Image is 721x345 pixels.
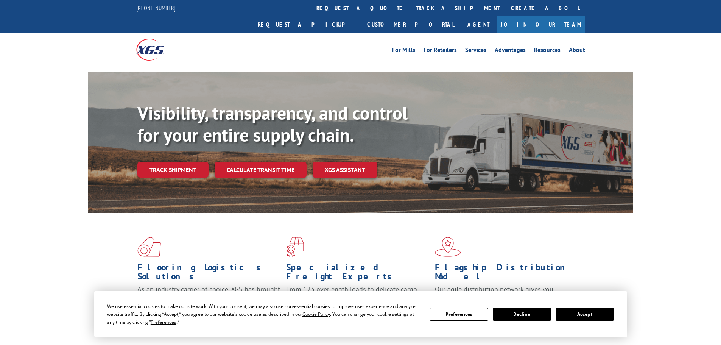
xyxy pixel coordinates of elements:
[460,16,497,33] a: Agent
[215,162,307,178] a: Calculate transit time
[107,302,420,326] div: We use essential cookies to make our site work. With your consent, we may also use non-essential ...
[286,263,429,285] h1: Specialized Freight Experts
[302,311,330,317] span: Cookie Policy
[286,285,429,318] p: From 123 overlength loads to delicate cargo, our experienced staff knows the best way to move you...
[137,263,280,285] h1: Flooring Logistics Solutions
[534,47,561,55] a: Resources
[151,319,176,325] span: Preferences
[435,285,574,303] span: Our agile distribution network gives you nationwide inventory management on demand.
[286,237,304,257] img: xgs-icon-focused-on-flooring-red
[361,16,460,33] a: Customer Portal
[137,162,209,178] a: Track shipment
[424,47,457,55] a: For Retailers
[556,308,614,321] button: Accept
[392,47,415,55] a: For Mills
[435,263,578,285] h1: Flagship Distribution Model
[497,16,585,33] a: Join Our Team
[94,291,627,337] div: Cookie Consent Prompt
[465,47,486,55] a: Services
[137,285,280,312] span: As an industry carrier of choice, XGS has brought innovation and dedication to flooring logistics...
[493,308,551,321] button: Decline
[136,4,176,12] a: [PHONE_NUMBER]
[137,101,408,147] b: Visibility, transparency, and control for your entire supply chain.
[252,16,361,33] a: Request a pickup
[430,308,488,321] button: Preferences
[313,162,377,178] a: XGS ASSISTANT
[137,237,161,257] img: xgs-icon-total-supply-chain-intelligence-red
[495,47,526,55] a: Advantages
[435,237,461,257] img: xgs-icon-flagship-distribution-model-red
[569,47,585,55] a: About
